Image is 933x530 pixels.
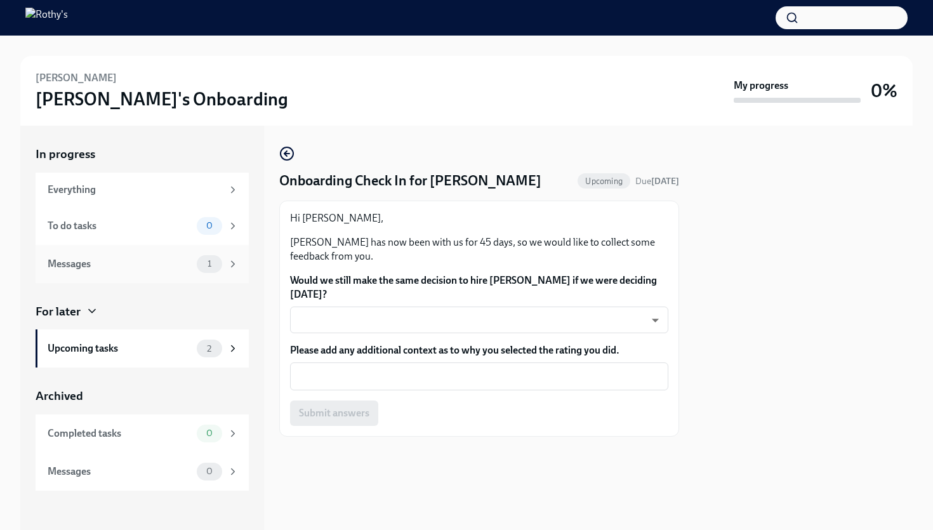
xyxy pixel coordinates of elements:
[36,146,249,162] a: In progress
[36,414,249,453] a: Completed tasks0
[36,303,249,320] a: For later
[199,344,219,354] span: 2
[651,176,679,187] strong: [DATE]
[25,8,68,28] img: Rothy's
[36,173,249,207] a: Everything
[48,257,192,271] div: Messages
[290,343,668,357] label: Please add any additional context as to why you selected the rating you did.
[36,453,249,491] a: Messages0
[36,71,117,85] h6: [PERSON_NAME]
[279,171,541,190] h4: Onboarding Check In for [PERSON_NAME]
[635,176,679,187] span: Due
[48,219,192,233] div: To do tasks
[290,211,668,225] p: Hi [PERSON_NAME],
[734,79,788,93] strong: My progress
[290,307,668,333] div: ​
[48,465,192,479] div: Messages
[199,221,220,230] span: 0
[48,427,192,441] div: Completed tasks
[48,341,192,355] div: Upcoming tasks
[578,176,630,186] span: Upcoming
[36,207,249,245] a: To do tasks0
[200,259,219,268] span: 1
[48,183,222,197] div: Everything
[199,467,220,476] span: 0
[635,175,679,187] span: November 16th, 2025 11:00
[36,88,288,110] h3: [PERSON_NAME]'s Onboarding
[290,235,668,263] p: [PERSON_NAME] has now been with us for 45 days, so we would like to collect some feedback from you.
[36,245,249,283] a: Messages1
[290,274,668,301] label: Would we still make the same decision to hire [PERSON_NAME] if we were deciding [DATE]?
[199,428,220,438] span: 0
[36,388,249,404] a: Archived
[36,303,81,320] div: For later
[871,79,897,102] h3: 0%
[36,329,249,368] a: Upcoming tasks2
